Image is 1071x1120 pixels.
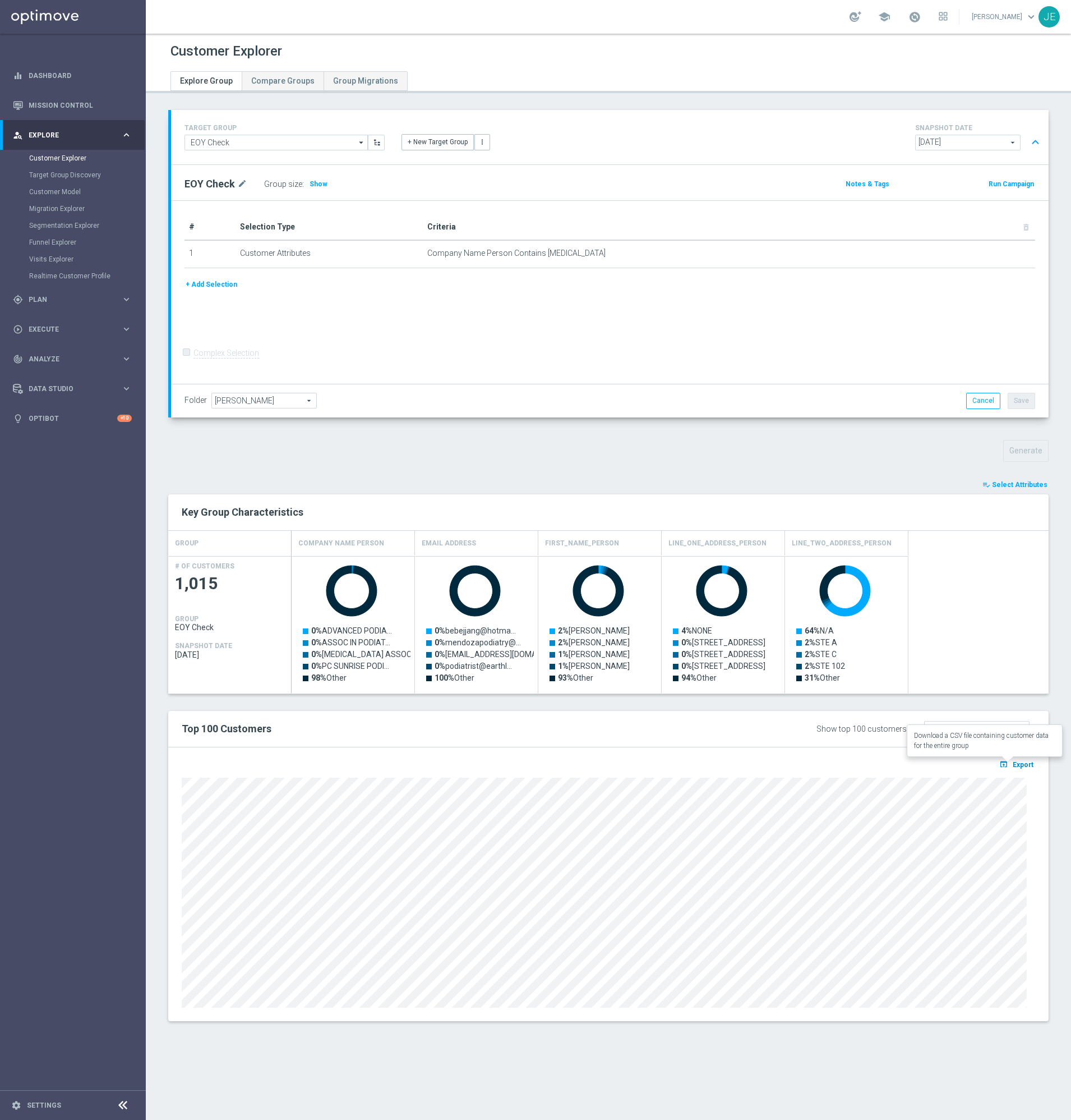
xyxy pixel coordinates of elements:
[175,534,198,553] h4: GROUP
[29,221,117,230] a: Segmentation Explorer
[1038,6,1060,27] div: JE
[184,240,236,268] td: 1
[311,638,390,647] text: ASSOC IN PODIAT…
[311,650,418,659] text: [MEDICAL_DATA] ASSOC …
[182,722,672,736] h2: Top 100 Customers
[311,662,322,671] tspan: 0%
[298,534,384,553] h4: Company Name Person
[27,1102,61,1109] a: Settings
[13,324,121,334] div: Execute
[182,506,1035,519] h2: Key Group Characteristics
[184,177,235,191] h2: EOY Check
[333,76,398,85] span: Group Migrations
[193,348,259,359] label: Complex Selection
[844,178,890,190] button: Notes & Tags
[237,177,247,191] i: mode_edit
[915,124,1044,132] h4: SNAPSHOT DATE
[558,650,569,659] tspan: 1%
[29,326,121,333] span: Execute
[558,626,569,635] tspan: 2%
[805,673,820,682] tspan: 31%
[13,295,121,305] div: Plan
[13,295,23,305] i: gps_fixed
[422,534,476,553] h4: Email Address
[29,183,145,200] div: Customer Model
[184,121,1035,153] div: TARGET GROUP arrow_drop_down + New Target Group more_vert SNAPSHOT DATE arrow_drop_down expand_less
[474,134,490,150] button: more_vert
[311,626,392,635] text: ADVANCED PODIA…
[971,8,1038,25] a: [PERSON_NAME]keyboard_arrow_down
[12,414,132,423] div: lightbulb Optibot +10
[13,324,23,334] i: play_circle_outline
[12,355,132,364] button: track_changes Analyze keyboard_arrow_right
[805,650,837,659] text: STE C
[29,238,117,247] a: Funnel Explorer
[29,61,132,90] a: Dashboard
[236,240,423,268] td: Customer Attributes
[805,626,820,635] tspan: 64%
[29,171,117,180] a: Target Group Discovery
[681,650,692,659] tspan: 0%
[681,626,692,635] tspan: 4%
[805,662,845,671] text: STE 102
[356,135,367,150] i: arrow_drop_down
[13,71,23,81] i: equalizer
[29,132,121,139] span: Explore
[29,217,145,234] div: Segmentation Explorer
[435,650,573,659] text: [EMAIL_ADDRESS][DOMAIN_NAME]
[668,534,767,553] h4: LINE_ONE_ADDRESS_PERSON
[427,249,606,258] span: Company Name Person Contains [MEDICAL_DATA]
[13,90,132,120] div: Mission Control
[180,76,233,85] span: Explore Group
[805,662,815,671] tspan: 2%
[170,71,408,91] ul: Tabs
[311,650,322,659] tspan: 0%
[175,615,198,623] h4: GROUP
[292,556,908,694] div: Press SPACE to select this row.
[13,61,132,90] div: Dashboard
[184,396,207,405] label: Folder
[435,626,516,635] text: bebejjang@hotma…
[435,650,445,659] tspan: 0%
[981,479,1049,491] button: playlist_add_check Select Attributes
[12,71,132,80] div: equalizer Dashboard
[310,180,327,188] span: Show
[435,673,474,682] text: Other
[558,673,593,682] text: Other
[12,101,132,110] button: Mission Control
[435,662,445,671] tspan: 0%
[12,384,132,393] button: Data Studio keyboard_arrow_right
[401,134,474,150] button: + New Target Group
[558,638,630,647] text: [PERSON_NAME]
[29,403,117,433] a: Optibot
[992,481,1047,489] span: Select Attributes
[29,385,121,392] span: Data Studio
[12,325,132,334] button: play_circle_outline Execute keyboard_arrow_right
[681,673,696,682] tspan: 94%
[12,295,132,304] div: gps_fixed Plan keyboard_arrow_right
[13,403,132,433] div: Optibot
[435,638,445,647] tspan: 0%
[435,662,512,671] text: podiatrist@earthl…
[13,414,23,424] i: lightbulb
[805,638,815,647] tspan: 2%
[998,757,1035,772] button: open_in_browser Export
[121,294,132,305] i: keyboard_arrow_right
[117,415,132,422] div: +10
[1027,132,1044,153] button: expand_less
[29,268,145,284] div: Realtime Customer Profile
[29,90,132,120] a: Mission Control
[681,673,717,682] text: Other
[236,214,423,240] th: Selection Type
[121,383,132,394] i: keyboard_arrow_right
[311,626,322,635] tspan: 0%
[302,180,304,189] label: :
[558,626,630,635] text: [PERSON_NAME]
[175,650,285,659] span: 2025-08-13
[13,130,23,140] i: person_search
[681,638,692,647] tspan: 0%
